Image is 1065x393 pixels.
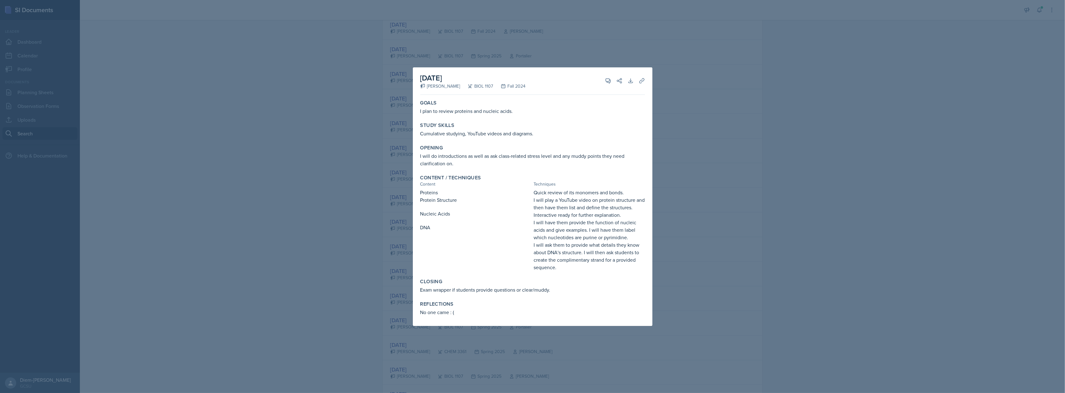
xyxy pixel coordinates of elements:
p: I will play a YouTube video on protein structure and then have them list and define the structure... [534,196,645,219]
p: I will do introductions as well as ask class-related stress level and any muddy points they need ... [420,152,645,167]
label: Opening [420,145,443,151]
p: I will have them provide the function of nucleic acids and give examples. I will have them label ... [534,219,645,241]
p: I will ask them to provide what details they know about DNA's structure. I will then ask students... [534,241,645,271]
label: Reflections [420,301,454,307]
div: Techniques [534,181,645,187]
p: Nucleic Acids [420,210,531,217]
p: Protein Structure [420,196,531,204]
div: Fall 2024 [493,83,526,90]
p: Exam wrapper if students provide questions or clear/muddy. [420,286,645,294]
div: Content [420,181,531,187]
label: Study Skills [420,122,455,129]
p: I plan to review proteins and nucleic acids. [420,107,645,115]
label: Closing [420,279,442,285]
p: Cumulative studying, YouTube videos and diagrams. [420,130,645,137]
p: Quick review of its monomers and bonds. [534,189,645,196]
label: Goals [420,100,437,106]
h2: [DATE] [420,72,526,84]
p: DNA [420,224,531,231]
div: BIOL 1107 [460,83,493,90]
div: [PERSON_NAME] [420,83,460,90]
p: No one came : ( [420,308,645,316]
p: Proteins [420,189,531,196]
label: Content / Techniques [420,175,481,181]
